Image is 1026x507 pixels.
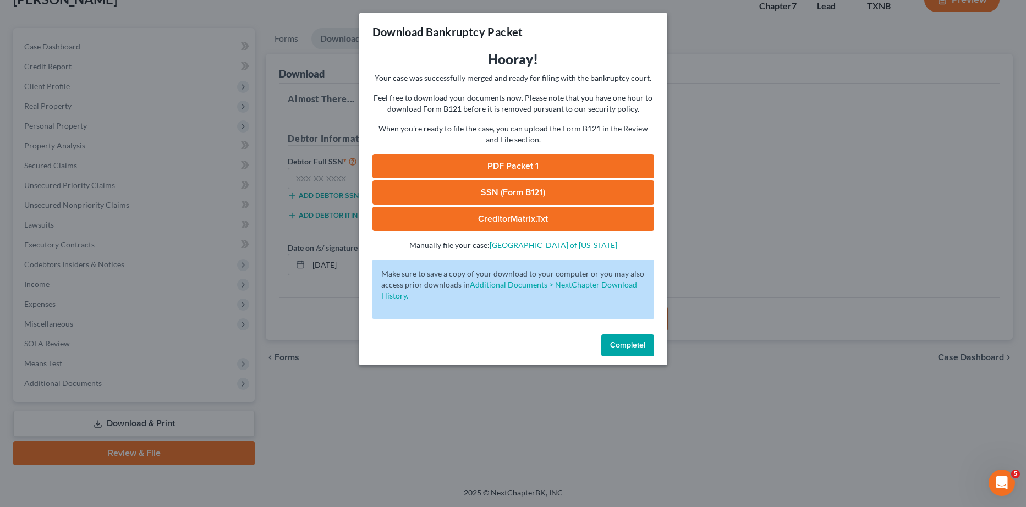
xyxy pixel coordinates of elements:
[610,340,645,350] span: Complete!
[381,280,637,300] a: Additional Documents > NextChapter Download History.
[372,123,654,145] p: When you're ready to file the case, you can upload the Form B121 in the Review and File section.
[372,154,654,178] a: PDF Packet 1
[1011,470,1020,478] span: 5
[372,73,654,84] p: Your case was successfully merged and ready for filing with the bankruptcy court.
[989,470,1015,496] iframe: Intercom live chat
[372,24,523,40] h3: Download Bankruptcy Packet
[490,240,617,250] a: [GEOGRAPHIC_DATA] of [US_STATE]
[372,92,654,114] p: Feel free to download your documents now. Please note that you have one hour to download Form B12...
[372,240,654,251] p: Manually file your case:
[372,207,654,231] a: CreditorMatrix.txt
[372,180,654,205] a: SSN (Form B121)
[381,268,645,301] p: Make sure to save a copy of your download to your computer or you may also access prior downloads in
[601,334,654,356] button: Complete!
[372,51,654,68] h3: Hooray!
